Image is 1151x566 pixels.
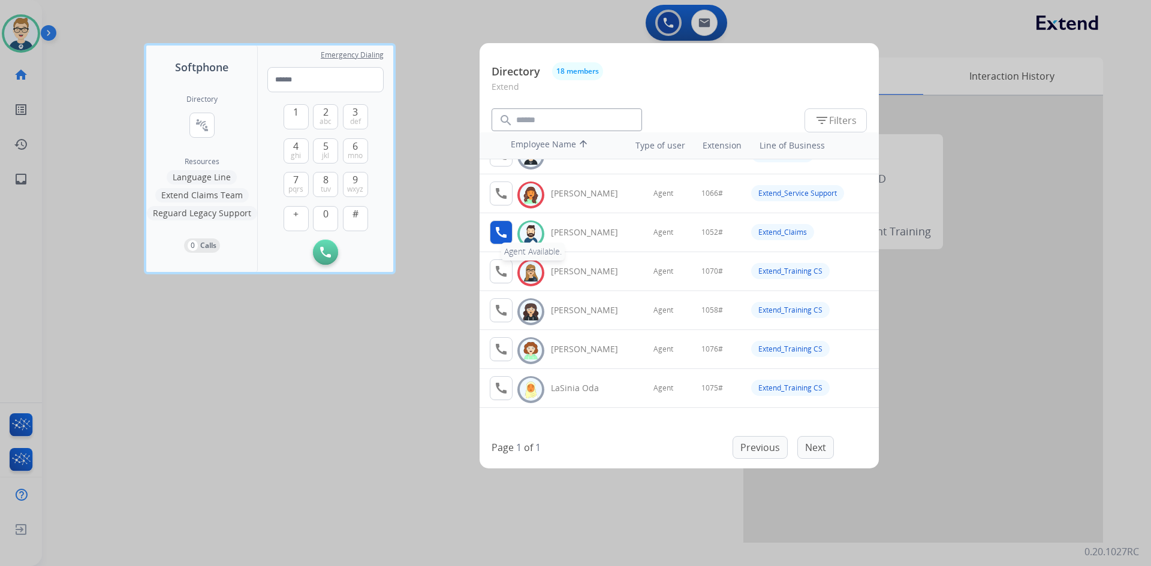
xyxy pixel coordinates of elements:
th: Type of user [619,134,691,158]
mat-icon: call [494,264,508,279]
span: + [293,207,299,221]
span: 1076# [701,344,723,354]
span: Filters [815,113,857,128]
button: + [284,206,309,231]
span: def [350,117,361,126]
img: avatar [522,225,540,243]
span: 1 [293,105,299,119]
div: LaSinia Oda [551,382,631,394]
button: 6mno [343,138,368,164]
p: Extend [492,80,867,102]
span: 8 [323,172,329,187]
th: Extension [697,134,748,158]
mat-icon: call [494,225,508,240]
div: [PERSON_NAME] [551,304,631,316]
span: wxyz [347,184,363,194]
th: Employee Name [505,132,613,159]
button: Filters [805,108,867,132]
span: Agent [653,344,673,354]
span: Resources [185,157,219,167]
div: Extend_Training CS [751,302,830,318]
span: 2 [323,105,329,119]
h2: Directory [186,95,218,104]
span: 6 [352,139,358,153]
span: Softphone [175,59,228,75]
mat-icon: filter_list [815,113,829,128]
img: call-button [320,247,331,258]
span: 1066# [701,189,723,198]
img: avatar [522,264,540,282]
th: Line of Business [754,134,873,158]
button: 1 [284,104,309,129]
span: Agent [653,189,673,198]
button: 7pqrs [284,172,309,197]
mat-icon: search [499,113,513,128]
div: [PERSON_NAME] [551,226,631,238]
span: Agent [653,383,673,393]
span: 9 [352,172,358,187]
button: 5jkl [313,138,338,164]
span: 1075# [701,383,723,393]
span: jkl [322,151,329,161]
span: 1070# [701,267,723,276]
button: Reguard Legacy Support [147,206,257,220]
img: avatar [522,380,540,399]
span: Agent [653,228,673,237]
span: pqrs [288,184,303,194]
button: Agent Available. [490,220,513,244]
button: Extend Claims Team [155,188,249,202]
mat-icon: call [494,381,508,395]
span: 1052# [701,228,723,237]
div: Extend_Claims [751,224,814,240]
img: avatar [522,341,540,360]
button: 18 members [552,62,603,80]
button: Language Line [167,170,237,184]
mat-icon: connect_without_contact [195,118,209,132]
span: 3 [352,105,358,119]
img: avatar [522,302,540,321]
span: 0 [323,207,329,221]
button: 4ghi [284,138,309,164]
button: 8tuv [313,172,338,197]
button: 0 [313,206,338,231]
div: Extend_Training CS [751,380,830,396]
button: 3def [343,104,368,129]
div: [PERSON_NAME] [551,343,631,355]
p: 0.20.1027RC [1084,544,1139,559]
div: [PERSON_NAME] [551,265,631,277]
mat-icon: call [494,342,508,356]
button: # [343,206,368,231]
div: Agent Available. [501,243,565,261]
mat-icon: call [494,186,508,201]
img: avatar [522,186,540,204]
p: Calls [200,240,216,251]
mat-icon: arrow_upward [576,138,590,153]
span: 4 [293,139,299,153]
button: 9wxyz [343,172,368,197]
p: Directory [492,63,540,80]
span: mno [348,151,363,161]
div: Extend_Service Support [751,185,844,201]
p: Page [492,440,514,455]
span: 5 [323,139,329,153]
mat-icon: call [494,303,508,317]
div: Extend_Training CS [751,341,830,357]
span: 1058# [701,305,723,315]
div: [PERSON_NAME] [551,187,631,199]
span: # [352,207,358,221]
p: 0 [188,240,198,251]
span: tuv [321,184,331,194]
span: Agent [653,267,673,276]
span: 7 [293,172,299,187]
span: ghi [291,151,301,161]
span: Emergency Dialing [321,50,384,60]
button: 2abc [313,104,338,129]
span: Agent [653,305,673,315]
span: abc [320,117,332,126]
div: Extend_Training CS [751,263,830,279]
button: 0Calls [184,238,220,253]
p: of [524,440,533,455]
